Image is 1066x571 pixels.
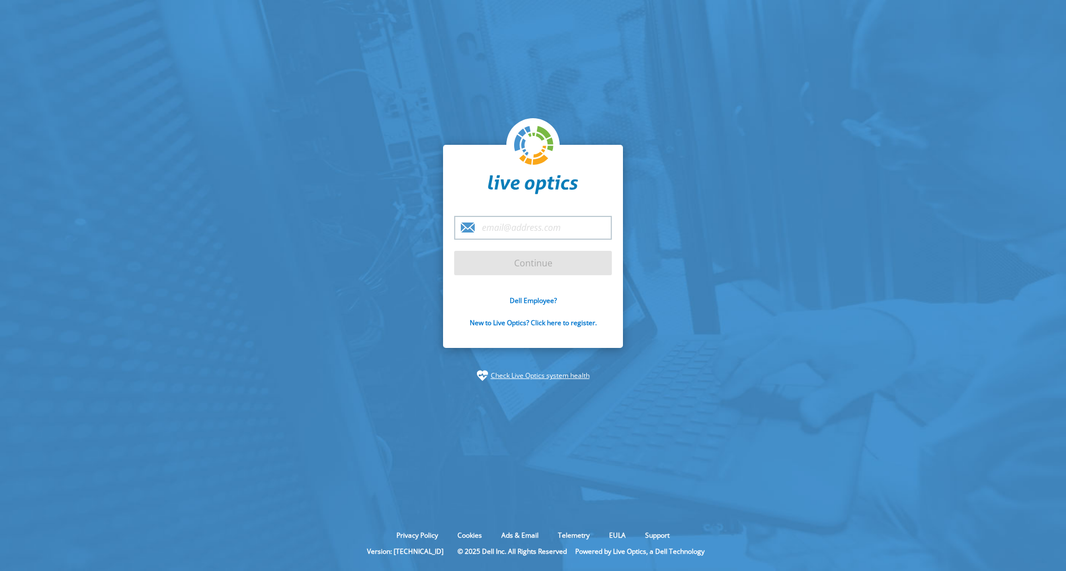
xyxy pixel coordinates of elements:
[454,216,612,240] input: email@address.com
[488,175,578,195] img: liveoptics-word.svg
[470,318,597,327] a: New to Live Optics? Click here to register.
[361,547,449,556] li: Version: [TECHNICAL_ID]
[491,370,590,381] a: Check Live Optics system health
[449,530,490,540] a: Cookies
[637,530,678,540] a: Support
[388,530,446,540] a: Privacy Policy
[510,296,557,305] a: Dell Employee?
[493,530,547,540] a: Ads & Email
[575,547,705,556] li: Powered by Live Optics, a Dell Technology
[550,530,598,540] a: Telemetry
[514,126,554,166] img: liveoptics-logo.svg
[477,370,488,381] img: status-check-icon.svg
[452,547,572,556] li: © 2025 Dell Inc. All Rights Reserved
[601,530,634,540] a: EULA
